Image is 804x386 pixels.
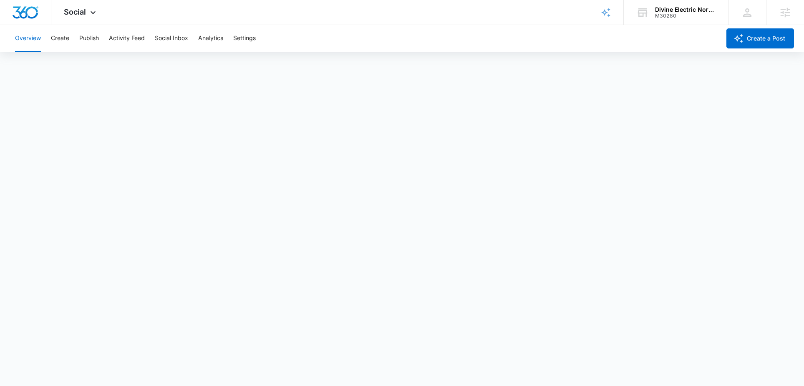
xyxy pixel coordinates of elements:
[655,6,716,13] div: account name
[198,25,223,52] button: Analytics
[51,25,69,52] button: Create
[655,13,716,19] div: account id
[64,8,86,16] span: Social
[109,25,145,52] button: Activity Feed
[726,28,794,48] button: Create a Post
[233,25,256,52] button: Settings
[15,25,41,52] button: Overview
[155,25,188,52] button: Social Inbox
[79,25,99,52] button: Publish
